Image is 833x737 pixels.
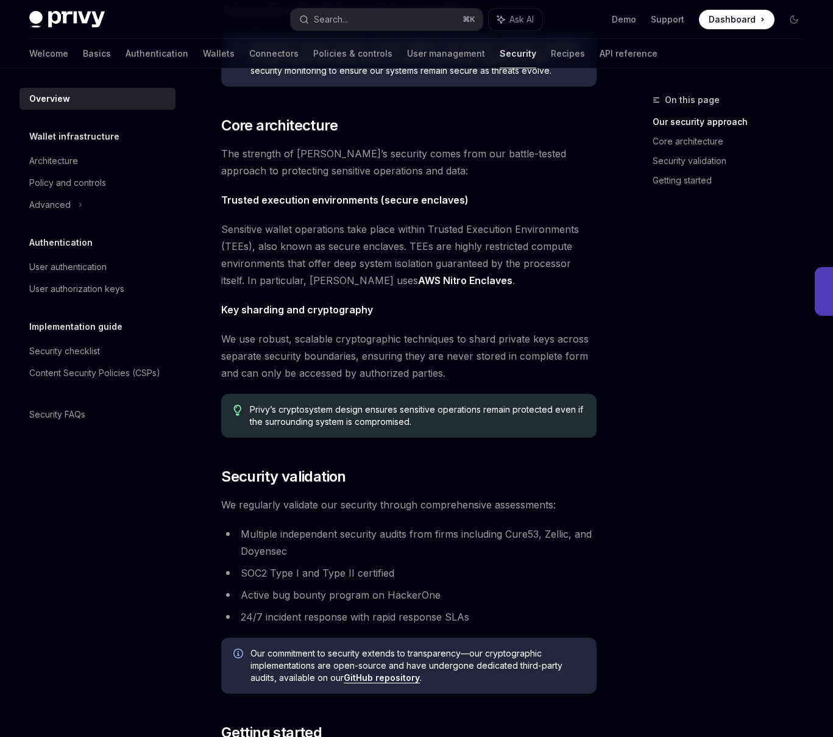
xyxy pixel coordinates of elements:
[651,13,684,26] a: Support
[221,194,469,206] strong: Trusted execution environments (secure enclaves)
[699,10,775,29] a: Dashboard
[233,405,242,416] svg: Tip
[314,12,348,27] div: Search...
[29,344,100,358] div: Security checklist
[221,564,597,582] li: SOC2 Type I and Type II certified
[489,9,542,30] button: Ask AI
[19,404,175,425] a: Security FAQs
[249,39,299,68] a: Connectors
[291,9,483,30] button: Search...⌘K
[407,39,485,68] a: User management
[600,39,658,68] a: API reference
[500,39,536,68] a: Security
[29,235,93,250] h5: Authentication
[344,672,420,683] a: GitHub repository
[19,362,175,384] a: Content Security Policies (CSPs)
[653,112,814,132] a: Our security approach
[612,13,636,26] a: Demo
[221,586,597,603] li: Active bug bounty program on HackerOne
[19,150,175,172] a: Architecture
[29,319,122,334] h5: Implementation guide
[126,39,188,68] a: Authentication
[653,171,814,190] a: Getting started
[509,13,534,26] span: Ask AI
[221,304,373,316] strong: Key sharding and cryptography
[221,496,597,513] span: We regularly validate our security through comprehensive assessments:
[784,10,804,29] button: Toggle dark mode
[83,39,111,68] a: Basics
[29,198,71,212] div: Advanced
[250,404,584,428] span: Privy’s cryptosystem design ensures sensitive operations remain protected even if the surrounding...
[19,278,175,300] a: User authorization keys
[19,88,175,110] a: Overview
[29,260,107,274] div: User authentication
[29,282,124,296] div: User authorization keys
[221,608,597,625] li: 24/7 incident response with rapid response SLAs
[29,176,106,190] div: Policy and controls
[653,151,814,171] a: Security validation
[221,467,346,486] span: Security validation
[221,145,597,179] span: The strength of [PERSON_NAME]’s security comes from our battle-tested approach to protecting sens...
[19,256,175,278] a: User authentication
[551,39,585,68] a: Recipes
[653,132,814,151] a: Core architecture
[29,154,78,168] div: Architecture
[29,39,68,68] a: Welcome
[233,649,246,661] svg: Info
[463,15,475,24] span: ⌘ K
[709,13,756,26] span: Dashboard
[203,39,235,68] a: Wallets
[418,274,512,287] a: AWS Nitro Enclaves
[250,647,584,684] span: Our commitment to security extends to transparency—our cryptographic implementations are open-sou...
[665,93,720,107] span: On this page
[221,116,338,135] span: Core architecture
[29,366,160,380] div: Content Security Policies (CSPs)
[221,525,597,560] li: Multiple independent security audits from firms including Cure53, Zellic, and Doyensec
[313,39,392,68] a: Policies & controls
[221,221,597,289] span: Sensitive wallet operations take place within Trusted Execution Environments (TEEs), also known a...
[29,129,119,144] h5: Wallet infrastructure
[29,11,105,28] img: dark logo
[29,91,70,106] div: Overview
[19,340,175,362] a: Security checklist
[221,330,597,382] span: We use robust, scalable cryptographic techniques to shard private keys across separate security b...
[19,172,175,194] a: Policy and controls
[29,407,85,422] div: Security FAQs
